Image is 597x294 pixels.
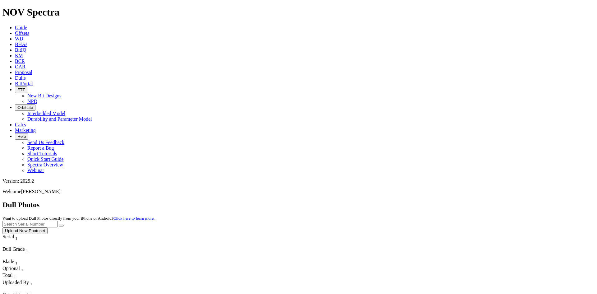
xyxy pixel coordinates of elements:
[21,268,23,272] sub: 1
[2,241,29,246] div: Column Menu
[15,236,17,240] sub: 1
[15,64,25,69] a: OAR
[2,253,46,259] div: Column Menu
[14,273,16,278] span: Sort None
[15,36,23,41] a: WD
[27,140,64,145] a: Send Us Feedback
[15,75,26,81] a: Dulls
[27,162,63,167] a: Spectra Overview
[26,248,28,253] sub: 1
[17,105,33,110] span: OrbitLite
[27,145,54,151] a: Report a Bug
[2,216,155,221] small: Want to upload Dull Photos directly from your iPhone or Android?
[15,86,27,93] button: FTT
[15,30,29,36] a: Offsets
[113,216,155,221] a: Click here to learn more.
[2,273,13,278] span: Total
[27,151,57,156] a: Short Tutorials
[2,234,29,241] div: Serial Sort None
[2,273,24,279] div: Total Sort None
[2,189,595,194] p: Welcome
[27,156,63,162] a: Quick Start Guide
[2,234,14,239] span: Serial
[27,93,61,98] a: New Bit Designs
[27,111,65,116] a: Interbedded Model
[21,189,61,194] span: [PERSON_NAME]
[17,134,26,139] span: Help
[2,273,24,279] div: Sort None
[2,266,24,273] div: Sort None
[2,234,29,246] div: Sort None
[2,259,24,266] div: Blade Sort None
[2,7,595,18] h1: NOV Spectra
[2,280,61,287] div: Uploaded By Sort None
[15,81,33,86] a: BitPortal
[15,104,35,111] button: OrbitLite
[30,282,32,286] sub: 1
[2,287,61,292] div: Column Menu
[2,280,61,292] div: Sort None
[26,246,28,252] span: Sort None
[2,246,46,259] div: Sort None
[15,58,25,64] a: BCR
[2,259,24,266] div: Sort None
[2,280,29,285] span: Uploaded By
[2,266,24,273] div: Optional Sort None
[27,116,92,122] a: Durability and Parameter Model
[15,122,26,127] a: Calcs
[2,221,58,227] input: Search Serial Number
[15,53,23,58] a: KM
[15,261,17,265] sub: 1
[27,99,37,104] a: NPD
[27,168,44,173] a: Webinar
[2,246,25,252] span: Dull Grade
[15,42,27,47] a: BHAs
[14,275,16,279] sub: 1
[2,266,20,271] span: Optional
[21,266,23,271] span: Sort None
[2,246,46,253] div: Dull Grade Sort None
[30,280,32,285] span: Sort None
[2,201,595,209] h2: Dull Photos
[15,128,36,133] a: Marketing
[15,47,26,53] a: BitIQ
[15,70,32,75] a: Proposal
[2,227,48,234] button: Upload New Photoset
[15,133,28,140] button: Help
[17,87,25,92] span: FTT
[2,259,14,264] span: Blade
[15,25,27,30] a: Guide
[2,178,595,184] div: Version: 2025.2
[15,259,17,264] span: Sort None
[15,234,17,239] span: Sort None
